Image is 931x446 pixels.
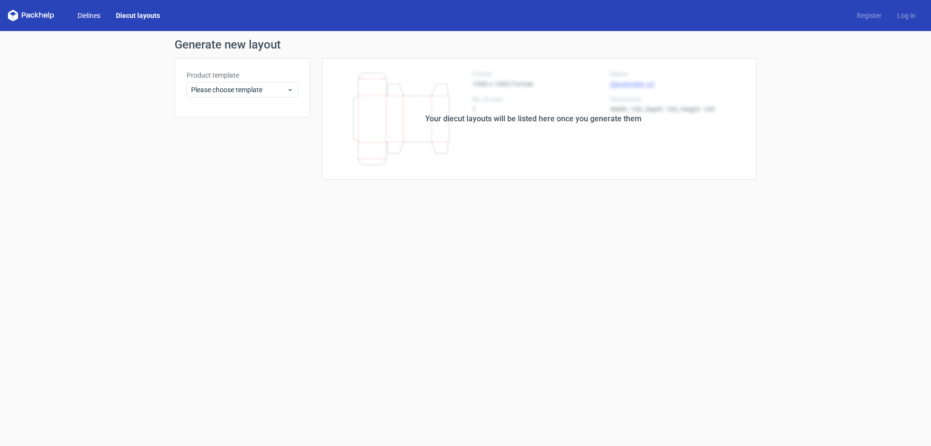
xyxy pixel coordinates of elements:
[849,11,889,20] a: Register
[175,39,756,50] h1: Generate new layout
[191,85,287,95] span: Please choose template
[425,113,642,125] div: Your diecut layouts will be listed here once you generate them
[187,70,298,80] label: Product template
[70,11,108,20] a: Dielines
[108,11,168,20] a: Diecut layouts
[889,11,923,20] a: Log in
